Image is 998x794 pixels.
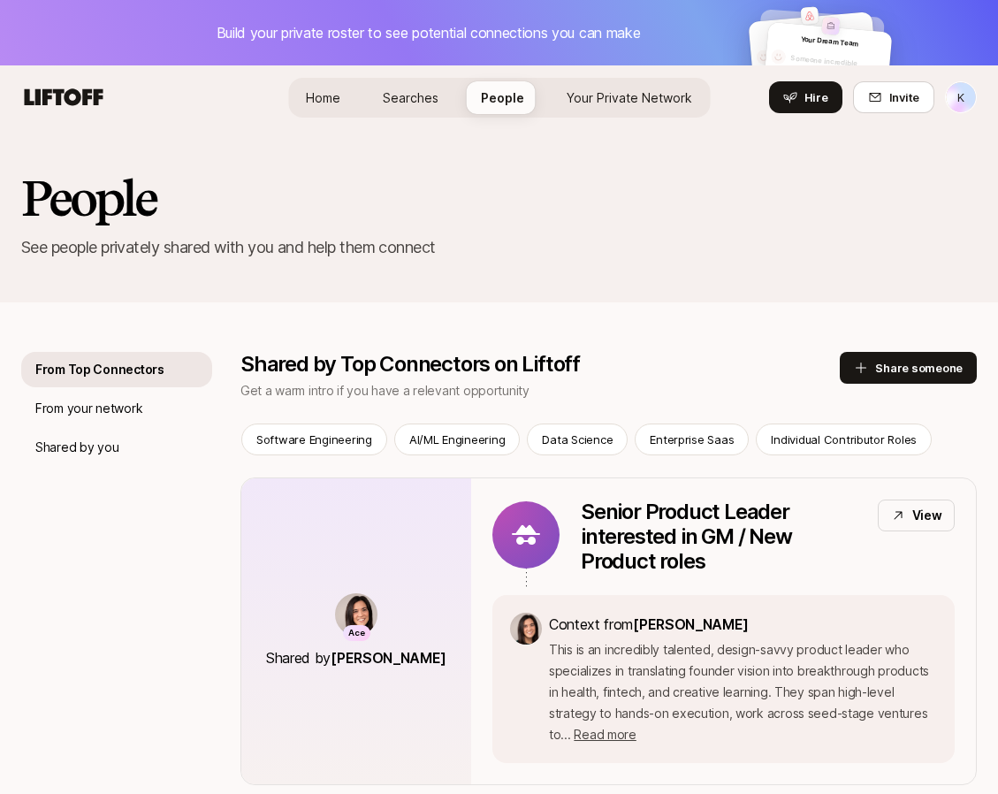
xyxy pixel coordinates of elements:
p: Shared by [266,646,446,669]
span: Home [306,90,340,105]
span: People [481,90,524,105]
p: Ace [348,626,365,641]
p: This is an incredibly talented, design-savvy product leader who specializes in translating founde... [549,639,937,745]
p: Senior Product Leader interested in GM / New Product roles [581,500,864,574]
a: People [467,81,538,114]
p: Enterprise Saas [650,431,734,448]
p: From your network [35,398,142,419]
a: Home [292,81,354,114]
a: AceShared by[PERSON_NAME]Senior Product Leader interested in GM / New Product rolesViewContext fr... [240,477,977,785]
p: Build your private roster to see potential connections you can make [217,21,641,44]
h2: People [21,172,156,225]
span: Hire [804,88,828,106]
img: company-logo.png [800,6,819,25]
a: Your Private Network [552,81,706,114]
img: default-avatar.svg [756,49,772,65]
p: Your Dream Team [800,34,858,49]
span: Searches [383,90,438,105]
button: Share someone [840,352,977,384]
p: Data Science [542,431,613,448]
p: AI/ML Engineering [409,431,506,448]
button: Invite [853,81,934,113]
span: [PERSON_NAME] [331,649,446,667]
p: Software Engineering [256,431,372,448]
a: Searches [369,81,453,114]
img: default-avatar.svg [771,49,787,65]
img: other-company-logo.svg [821,17,840,35]
p: K [957,92,964,103]
span: Read more [574,727,636,742]
p: Get a warm intro if you have a relevant opportunity [240,380,840,401]
img: 71d7b91d_d7cb_43b4_a7ea_a9b2f2cc6e03.jpg [335,593,377,636]
span: Invite [889,88,919,106]
span: [PERSON_NAME] [633,615,749,633]
p: Someone incredible [790,52,885,72]
p: Individual Contributor Roles [771,431,917,448]
button: K [945,81,977,113]
p: Shared by Top Connectors on Liftoff [240,352,840,377]
p: Shared by you [35,437,118,458]
p: Context from [549,613,937,636]
button: Hire [769,81,842,113]
p: From Top Connectors [35,359,164,380]
p: See people privately shared with you and help them connect [21,235,977,260]
img: 71d7b91d_d7cb_43b4_a7ea_a9b2f2cc6e03.jpg [510,613,542,645]
p: View [912,505,942,526]
span: Your Private Network [567,90,692,105]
